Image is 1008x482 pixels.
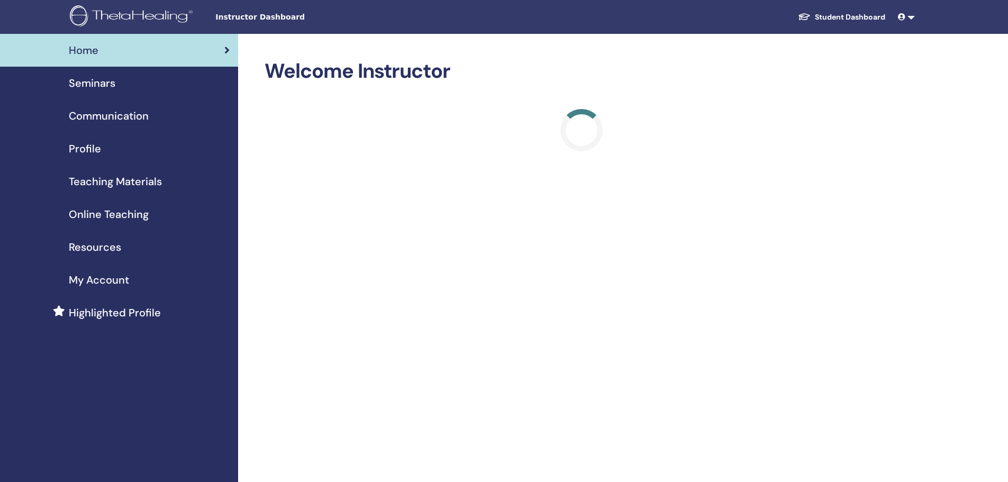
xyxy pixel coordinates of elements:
[69,206,149,222] span: Online Teaching
[789,7,894,27] a: Student Dashboard
[69,108,149,124] span: Communication
[69,75,115,91] span: Seminars
[215,12,374,23] span: Instructor Dashboard
[69,272,129,288] span: My Account
[70,5,196,29] img: logo.png
[69,305,161,321] span: Highlighted Profile
[69,141,101,157] span: Profile
[69,174,162,189] span: Teaching Materials
[265,59,899,84] h2: Welcome Instructor
[798,12,811,21] img: graduation-cap-white.svg
[69,42,98,58] span: Home
[69,239,121,255] span: Resources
